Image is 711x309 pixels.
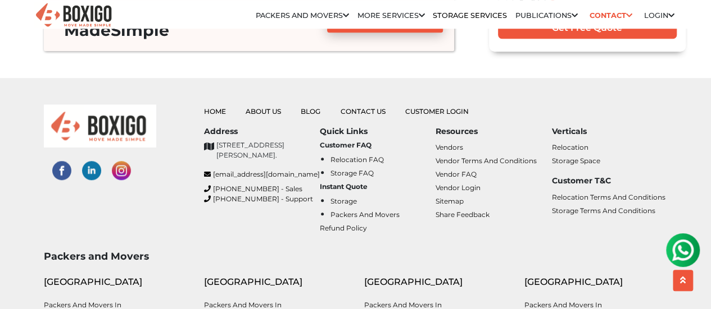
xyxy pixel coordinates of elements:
[515,11,578,20] a: Publications
[673,270,693,291] button: scroll up
[320,141,372,149] b: Customer FAQ
[111,21,169,40] span: Simple
[204,194,320,204] a: [PHONE_NUMBER] - Support
[436,210,490,219] a: Share Feedback
[405,107,469,116] a: Customer Login
[551,206,655,215] a: Storage Terms and Conditions
[436,143,463,151] a: Vendors
[320,127,436,136] h6: Quick Links
[44,104,156,147] img: boxigo_logo_small
[204,107,226,116] a: Home
[436,156,537,165] a: Vendor Terms and Conditions
[11,11,34,34] img: whatsapp-icon.svg
[204,169,320,179] a: [EMAIL_ADDRESS][DOMAIN_NAME]
[436,183,481,192] a: Vendor Login
[644,11,674,20] a: Login
[246,107,281,116] a: About Us
[216,140,320,160] p: [STREET_ADDRESS][PERSON_NAME].
[320,224,367,232] a: Refund Policy
[204,184,320,194] a: [PHONE_NUMBER] - Sales
[551,156,600,165] a: Storage Space
[320,182,368,191] b: Instant Quote
[44,250,668,262] h3: Packers and Movers
[330,197,357,205] a: Storage
[551,176,667,186] h6: Customer T&C
[112,161,131,180] img: instagram-social-links
[551,143,588,151] a: Relocation
[330,169,374,177] a: Storage FAQ
[204,275,347,289] div: [GEOGRAPHIC_DATA]
[586,7,636,24] a: Contact
[436,197,464,205] a: Sitemap
[524,275,668,289] div: [GEOGRAPHIC_DATA]
[551,193,665,201] a: Relocation Terms and Conditions
[204,127,320,136] h6: Address
[44,275,187,289] div: [GEOGRAPHIC_DATA]
[301,107,320,116] a: Blog
[256,11,349,20] a: Packers and Movers
[330,210,400,219] a: Packers and Movers
[357,11,425,20] a: More services
[82,161,101,180] img: linked-in-social-links
[341,107,386,116] a: Contact Us
[34,2,113,29] img: Boxigo
[330,155,384,164] a: Relocation FAQ
[551,127,667,136] h6: Verticals
[436,170,477,178] a: Vendor FAQ
[52,161,71,180] img: facebook-social-links
[436,127,551,136] h6: Resources
[364,275,508,289] div: [GEOGRAPHIC_DATA]
[433,11,507,20] a: Storage Services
